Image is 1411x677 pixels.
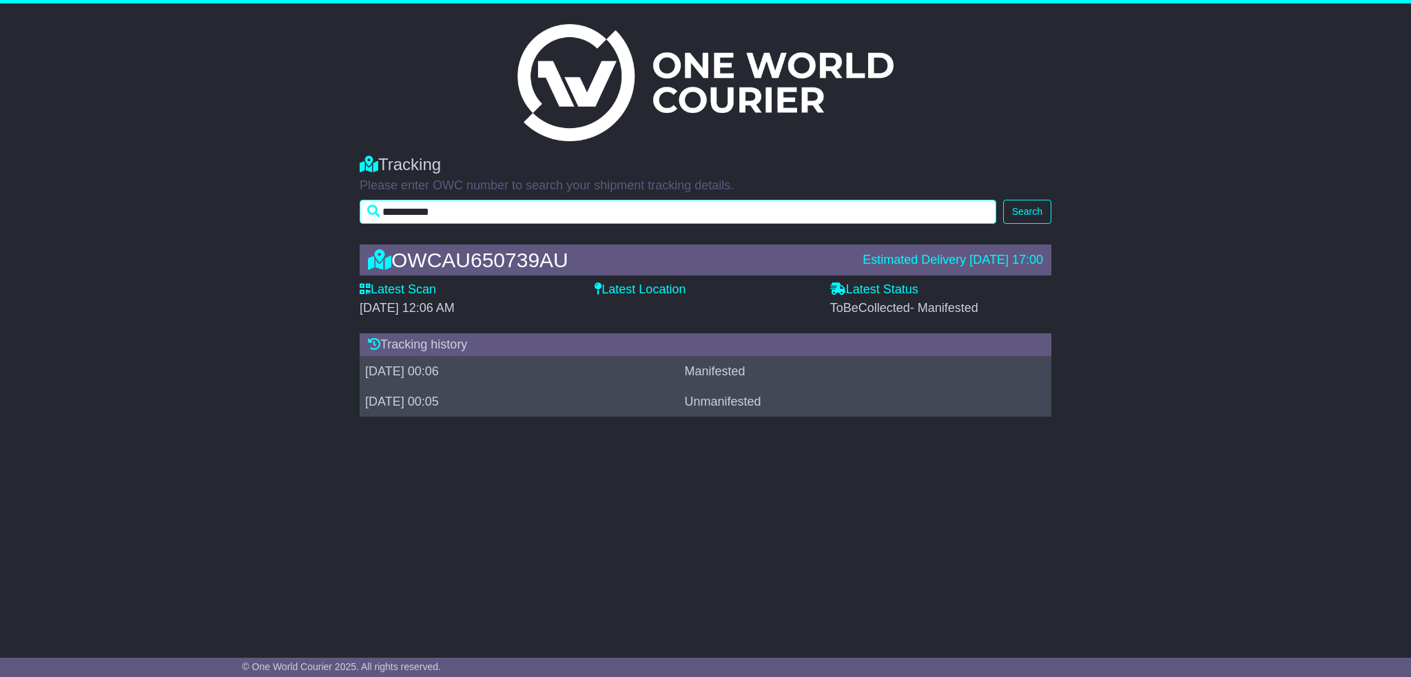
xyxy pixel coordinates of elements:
div: Tracking history [360,333,1051,357]
img: Light [517,24,894,141]
div: Tracking [360,155,1051,175]
div: Estimated Delivery [DATE] 17:00 [863,253,1043,268]
td: [DATE] 00:06 [360,357,679,387]
button: Search [1003,200,1051,224]
span: © One World Courier 2025. All rights reserved. [242,661,441,672]
td: [DATE] 00:05 [360,387,679,417]
label: Latest Scan [360,282,436,298]
span: [DATE] 12:06 AM [360,301,455,315]
td: Unmanifested [679,387,1010,417]
td: Manifested [679,357,1010,387]
span: - Manifested [910,301,978,315]
label: Latest Location [595,282,686,298]
label: Latest Status [830,282,918,298]
span: ToBeCollected [830,301,978,315]
p: Please enter OWC number to search your shipment tracking details. [360,178,1051,194]
div: OWCAU650739AU [361,249,856,271]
